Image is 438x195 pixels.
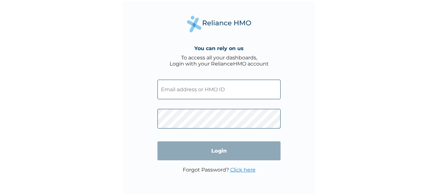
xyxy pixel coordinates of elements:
div: To access all your dashboards, Login with your RelianceHMO account [170,55,269,67]
a: Click here [230,167,256,173]
p: Forgot Password? [183,167,256,173]
h4: You can rely on us [194,45,244,51]
input: Login [157,141,281,160]
img: Reliance Health's Logo [187,16,251,32]
input: Email address or HMO ID [157,80,281,99]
